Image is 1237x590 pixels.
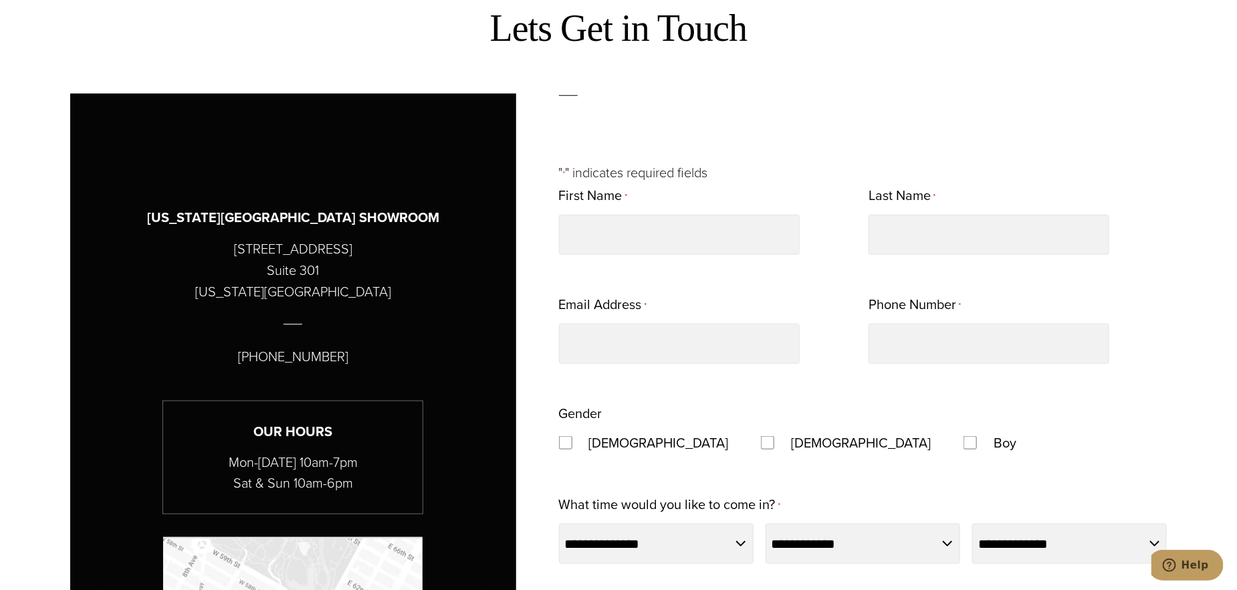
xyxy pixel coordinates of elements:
h3: Our Hours [163,421,423,442]
label: What time would you like to come in? [559,492,780,518]
p: [STREET_ADDRESS] Suite 301 [US_STATE][GEOGRAPHIC_DATA] [195,238,391,302]
label: Email Address [559,292,647,318]
legend: Gender [559,401,602,425]
iframe: Opens a widget where you can chat to one of our agents [1151,550,1224,583]
h2: Lets Get in Touch [70,6,1167,51]
label: Boy [980,431,1030,455]
h3: [US_STATE][GEOGRAPHIC_DATA] SHOWROOM [147,207,439,228]
p: " " indicates required fields [559,162,1167,183]
label: [DEMOGRAPHIC_DATA] [576,431,742,455]
p: [PHONE_NUMBER] [238,346,348,367]
label: [DEMOGRAPHIC_DATA] [778,431,944,455]
label: Last Name [869,183,935,209]
label: First Name [559,183,627,209]
p: Mon-[DATE] 10am-7pm Sat & Sun 10am-6pm [163,452,423,494]
label: Phone Number [869,292,961,318]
